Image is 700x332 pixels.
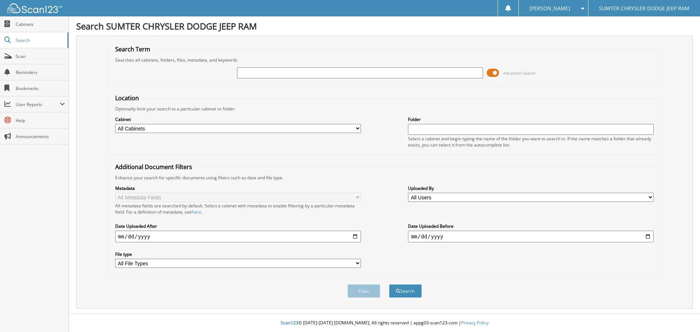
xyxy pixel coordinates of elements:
[112,94,143,102] legend: Location
[112,45,154,53] legend: Search Term
[112,163,196,171] legend: Additional Document Filters
[16,37,64,43] span: Search
[112,106,658,112] div: Optionally limit your search to a particular cabinet or folder
[503,70,536,76] span: Advanced Search
[529,6,570,11] span: [PERSON_NAME]
[112,57,658,63] div: Searches all cabinets, folders, files, metadata, and keywords
[76,20,693,32] h1: Search SUMTER CHRYSLER DODGE JEEP RAM
[16,101,60,108] span: User Reports
[16,117,65,124] span: Help
[115,231,361,242] input: start
[112,175,658,181] div: Enhance your search for specific documents using filters such as date and file type.
[7,3,62,13] img: scan123-logo-white.svg
[408,136,654,148] div: Select a cabinet and begin typing the name of the folder you want to search in. If the name match...
[347,284,380,298] button: Clear
[115,185,361,191] label: Metadata
[408,116,654,122] label: Folder
[192,209,201,215] a: here
[408,231,654,242] input: end
[115,223,361,229] label: Date Uploaded After
[16,21,65,27] span: Cabinets
[115,116,361,122] label: Cabinet
[16,69,65,75] span: Reminders
[16,133,65,140] span: Announcements
[115,203,361,215] div: All metadata fields are searched by default. Select a cabinet with metadata to enable filtering b...
[389,284,422,298] button: Search
[16,53,65,59] span: Scan
[115,251,361,257] label: File type
[16,85,65,91] span: Bookmarks
[408,185,654,191] label: Uploaded By
[408,223,654,229] label: Date Uploaded Before
[281,320,298,326] span: Scan123
[599,6,689,11] span: SUMTER CHRYSLER DODGE JEEP RAM
[461,320,489,326] a: Privacy Policy
[69,314,700,332] div: © [DATE]-[DATE] [DOMAIN_NAME]. All rights reserved | appg03-scan123-com |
